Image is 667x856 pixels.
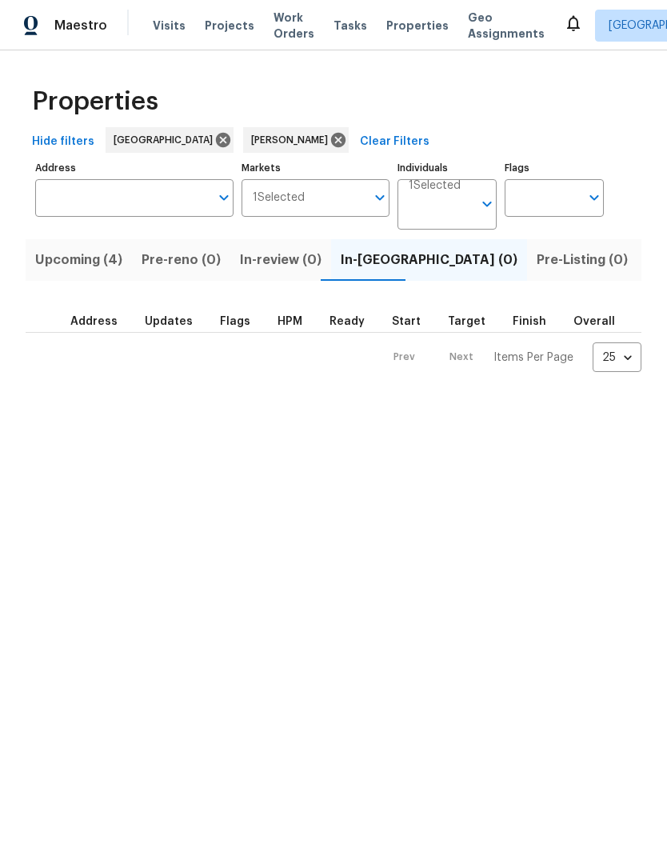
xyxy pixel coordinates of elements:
div: Days past target finish date [573,316,629,327]
span: Start [392,316,421,327]
label: Address [35,163,234,173]
button: Open [476,193,498,215]
span: Projects [205,18,254,34]
button: Hide filters [26,127,101,157]
span: Ready [330,316,365,327]
div: Earliest renovation start date (first business day after COE or Checkout) [330,316,379,327]
span: In-review (0) [240,249,322,271]
button: Open [583,186,605,209]
button: Clear Filters [353,127,436,157]
span: Finish [513,316,546,327]
span: Properties [32,94,158,110]
span: Properties [386,18,449,34]
span: 1 Selected [253,191,305,205]
span: Upcoming (4) [35,249,122,271]
span: Address [70,316,118,327]
div: [GEOGRAPHIC_DATA] [106,127,234,153]
nav: Pagination Navigation [378,342,641,372]
span: Visits [153,18,186,34]
span: [GEOGRAPHIC_DATA] [114,132,219,148]
div: [PERSON_NAME] [243,127,349,153]
span: Pre-Listing (0) [537,249,628,271]
span: Tasks [333,20,367,31]
label: Individuals [397,163,497,173]
span: HPM [278,316,302,327]
button: Open [369,186,391,209]
label: Markets [242,163,390,173]
span: 1 Selected [409,179,461,193]
button: Open [213,186,235,209]
label: Flags [505,163,604,173]
span: Work Orders [274,10,314,42]
span: Target [448,316,485,327]
span: Updates [145,316,193,327]
span: Flags [220,316,250,327]
p: Items Per Page [493,350,573,366]
div: Actual renovation start date [392,316,435,327]
span: Clear Filters [360,132,429,152]
div: Target renovation project end date [448,316,500,327]
div: 25 [593,337,641,378]
span: In-[GEOGRAPHIC_DATA] (0) [341,249,517,271]
span: Geo Assignments [468,10,545,42]
div: Projected renovation finish date [513,316,561,327]
span: Hide filters [32,132,94,152]
span: Pre-reno (0) [142,249,221,271]
span: Overall [573,316,615,327]
span: [PERSON_NAME] [251,132,334,148]
span: Maestro [54,18,107,34]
